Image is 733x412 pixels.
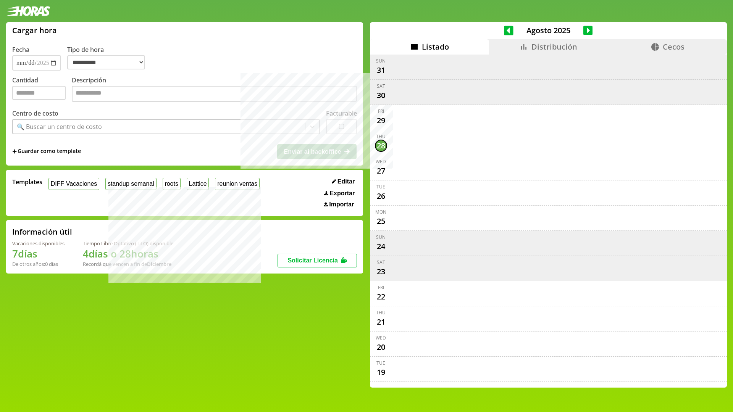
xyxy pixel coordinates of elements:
span: Cecos [663,42,685,52]
h1: 7 días [12,247,65,261]
button: Lattice [187,178,209,190]
label: Descripción [72,76,357,104]
div: 22 [375,291,387,303]
div: Wed [376,158,386,165]
div: Tue [376,360,385,366]
button: DIFF Vacaciones [48,178,99,190]
button: Exportar [322,190,357,197]
div: 29 [375,114,387,127]
div: 21 [375,316,387,328]
button: roots [163,178,181,190]
div: Wed [376,335,386,341]
div: 31 [375,64,387,76]
div: Fri [378,108,384,114]
h1: Cargar hora [12,25,57,35]
div: 26 [375,190,387,202]
span: + [12,147,17,156]
span: Templates [12,178,42,186]
span: Editar [337,178,355,185]
div: Sat [377,259,385,266]
label: Tipo de hora [67,45,151,71]
div: Tue [376,183,385,190]
span: Importar [329,201,354,208]
label: Fecha [12,45,29,54]
label: Cantidad [12,76,72,104]
button: standup semanal [105,178,156,190]
div: 19 [375,366,387,378]
div: 24 [375,240,387,253]
div: 25 [375,215,387,227]
div: Tiempo Libre Optativo (TiLO) disponible [83,240,173,247]
div: Mon [375,209,386,215]
button: Editar [329,178,357,185]
div: scrollable content [370,55,727,386]
div: 28 [375,140,387,152]
div: Thu [376,133,386,140]
textarea: Descripción [72,86,357,102]
img: logotipo [6,6,50,16]
div: 23 [375,266,387,278]
div: Vacaciones disponibles [12,240,65,247]
h2: Información útil [12,227,72,237]
span: Agosto 2025 [513,25,583,35]
div: Sun [376,58,386,64]
button: reunion ventas [215,178,260,190]
div: Mon [375,385,386,391]
button: Solicitar Licencia [278,254,357,267]
div: Fri [378,284,384,291]
select: Tipo de hora [67,55,145,69]
div: De otros años: 0 días [12,261,65,267]
span: Listado [422,42,449,52]
input: Cantidad [12,86,66,100]
b: Diciembre [147,261,171,267]
div: Recordá que vencen a fin de [83,261,173,267]
div: Sun [376,234,386,240]
label: Facturable [326,109,357,117]
div: 🔍 Buscar un centro de costo [17,122,102,131]
div: Thu [376,309,386,316]
div: Sat [377,83,385,89]
span: Solicitar Licencia [287,257,338,264]
span: Distribución [531,42,577,52]
div: 20 [375,341,387,353]
div: 27 [375,165,387,177]
label: Centro de costo [12,109,58,117]
span: +Guardar como template [12,147,81,156]
span: Exportar [329,190,355,197]
div: 30 [375,89,387,101]
h1: 4 días o 28 horas [83,247,173,261]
